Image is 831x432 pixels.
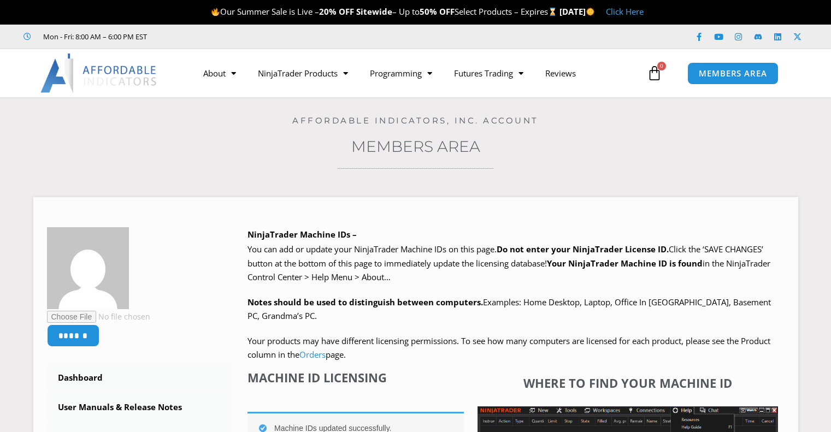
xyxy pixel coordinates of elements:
[478,376,778,390] h4: Where to find your Machine ID
[687,62,779,85] a: MEMBERS AREA
[247,335,770,360] span: Your products may have different licensing permissions. To see how many computers are licensed fo...
[630,57,679,89] a: 0
[292,115,539,126] a: Affordable Indicators, Inc. Account
[420,6,455,17] strong: 50% OFF
[192,61,644,86] nav: Menu
[192,61,247,86] a: About
[559,6,595,17] strong: [DATE]
[359,61,443,86] a: Programming
[356,6,392,17] strong: Sitewide
[47,393,232,422] a: User Manuals & Release Notes
[211,8,220,16] img: 🔥
[247,370,464,384] h4: Machine ID Licensing
[211,6,559,17] span: Our Summer Sale is Live – – Up to Select Products – Expires
[47,364,232,392] a: Dashboard
[606,6,644,17] a: Click Here
[586,8,594,16] img: 🌞
[549,8,557,16] img: ⌛
[247,297,483,307] strong: Notes should be used to distinguish between computers.
[319,6,354,17] strong: 20% OFF
[247,297,771,322] span: Examples: Home Desktop, Laptop, Office In [GEOGRAPHIC_DATA], Basement PC, Grandma’s PC.
[443,61,534,86] a: Futures Trading
[247,61,359,86] a: NinjaTrader Products
[40,54,158,93] img: LogoAI | Affordable Indicators – NinjaTrader
[247,244,770,282] span: Click the ‘SAVE CHANGES’ button at the bottom of this page to immediately update the licensing da...
[351,137,480,156] a: Members Area
[299,349,326,360] a: Orders
[534,61,587,86] a: Reviews
[162,31,326,42] iframe: Customer reviews powered by Trustpilot
[247,244,497,255] span: You can add or update your NinjaTrader Machine IDs on this page.
[497,244,669,255] b: Do not enter your NinjaTrader License ID.
[699,69,767,78] span: MEMBERS AREA
[40,30,147,43] span: Mon - Fri: 8:00 AM – 6:00 PM EST
[247,229,357,240] b: NinjaTrader Machine IDs –
[547,258,703,269] strong: Your NinjaTrader Machine ID is found
[657,62,666,70] span: 0
[47,227,129,309] img: f3995382ebdfc5c0023cc9eb0f7b379e8b3e261eb0a5233a689742041b24bece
